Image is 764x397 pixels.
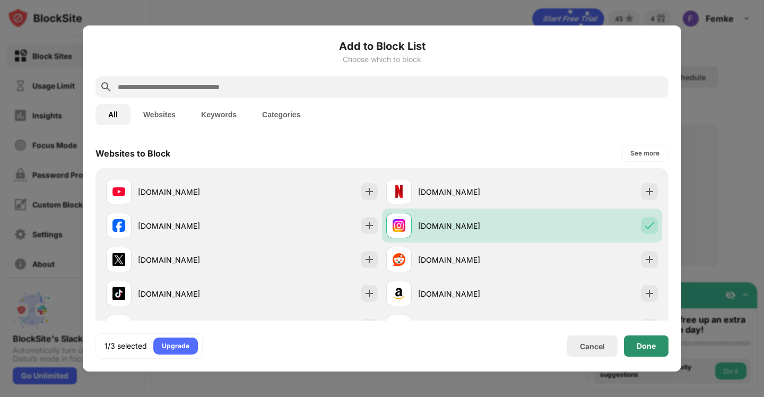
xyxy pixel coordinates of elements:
div: See more [630,148,659,159]
div: [DOMAIN_NAME] [138,254,242,265]
div: [DOMAIN_NAME] [138,288,242,299]
div: [DOMAIN_NAME] [138,220,242,231]
img: favicons [393,287,405,300]
div: Upgrade [162,341,189,351]
img: favicons [112,287,125,300]
div: Cancel [580,342,605,351]
button: Keywords [188,104,249,125]
div: [DOMAIN_NAME] [418,186,522,197]
div: [DOMAIN_NAME] [418,288,522,299]
img: search.svg [100,81,112,93]
img: favicons [112,253,125,266]
div: 1/3 selected [105,341,147,351]
div: Choose which to block [95,55,668,64]
img: favicons [112,185,125,198]
button: All [95,104,131,125]
h6: Add to Block List [95,38,668,54]
img: favicons [393,219,405,232]
div: [DOMAIN_NAME] [418,220,522,231]
button: Categories [249,104,313,125]
img: favicons [112,219,125,232]
div: [DOMAIN_NAME] [138,186,242,197]
img: favicons [393,185,405,198]
div: Websites to Block [95,148,170,159]
button: Websites [131,104,188,125]
div: Done [637,342,656,350]
div: [DOMAIN_NAME] [418,254,522,265]
img: favicons [393,253,405,266]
